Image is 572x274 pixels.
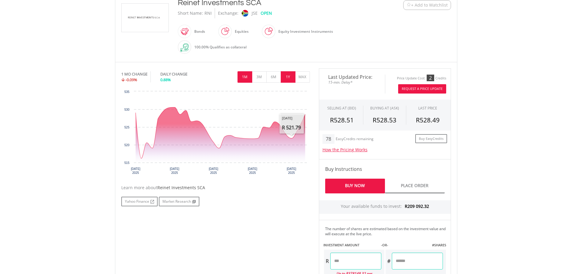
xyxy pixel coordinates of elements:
[121,88,310,179] div: Chart. Highcharts interactive chart.
[170,167,179,174] text: [DATE] 2025
[159,197,199,206] a: Market Research
[124,126,129,129] text: 525
[323,243,359,248] label: INVESTMENT AMOUNT
[180,44,189,52] img: collateral-qualifying-green.svg
[322,134,334,144] div: 78
[330,116,354,124] span: R528.51
[403,0,451,10] button: Watchlist + Add to Watchlist
[121,197,158,206] a: Yahoo Finance
[178,8,203,18] div: Short Name:
[327,106,356,111] div: SELLING AT (BID)
[415,134,447,143] a: Buy EasyCredits
[160,71,207,77] div: DAILY CHANGE
[370,106,399,111] span: BUYING AT (ASK)
[131,167,140,174] text: [DATE] 2025
[124,108,129,111] text: 530
[322,147,368,152] a: How the Pricing Works
[385,179,445,193] a: Place Order
[194,45,247,50] span: 100.00% Qualifies as collateral
[386,253,392,269] div: #
[319,200,451,214] div: Your available funds to invest:
[157,185,205,190] span: Reinet Investments SCA
[204,8,212,18] div: RNI
[373,116,396,124] span: R528.53
[238,71,252,83] button: 1M
[418,106,437,111] div: LAST PRICE
[295,71,310,83] button: MAX
[252,8,258,18] div: JSE
[218,8,238,18] div: Exchange:
[416,116,440,124] span: R528.49
[124,90,129,94] text: 535
[123,4,168,32] img: EQU.ZA.RNI.png
[275,24,333,39] div: Equity Investment Instruments
[121,88,310,179] svg: Interactive chart
[336,137,374,142] div: EasyCredits remaining
[261,8,272,18] div: OPEN
[126,77,137,82] span: -0.09%
[427,75,434,81] div: 2
[241,10,248,17] img: jse.png
[411,2,448,8] span: + Add to Watchlist
[324,75,380,79] span: Last Updated Price:
[124,143,129,147] text: 520
[435,76,446,81] div: Credits
[325,179,385,193] a: Buy Now
[324,79,380,85] span: 15-min. Delay*
[160,77,171,82] span: 0.88%
[325,165,445,173] h4: Buy Instructions
[232,24,249,39] div: Equities
[325,226,448,236] div: The number of shares are estimated based on the investment value and will execute at the live price.
[124,161,129,165] text: 515
[405,203,429,209] span: R209 092.32
[324,253,330,269] div: R
[281,71,295,83] button: 1Y
[381,243,388,248] label: -OR-
[398,84,446,94] button: Request A Price Update
[209,167,218,174] text: [DATE] 2025
[252,71,267,83] button: 3M
[432,243,446,248] label: #SHARES
[407,3,411,7] img: Watchlist
[248,167,257,174] text: [DATE] 2025
[397,76,425,81] div: Price Update Cost:
[191,24,205,39] div: Bonds
[286,167,296,174] text: [DATE] 2025
[121,71,147,77] div: 1 MO CHANGE
[121,185,310,191] div: Learn more about
[266,71,281,83] button: 6M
